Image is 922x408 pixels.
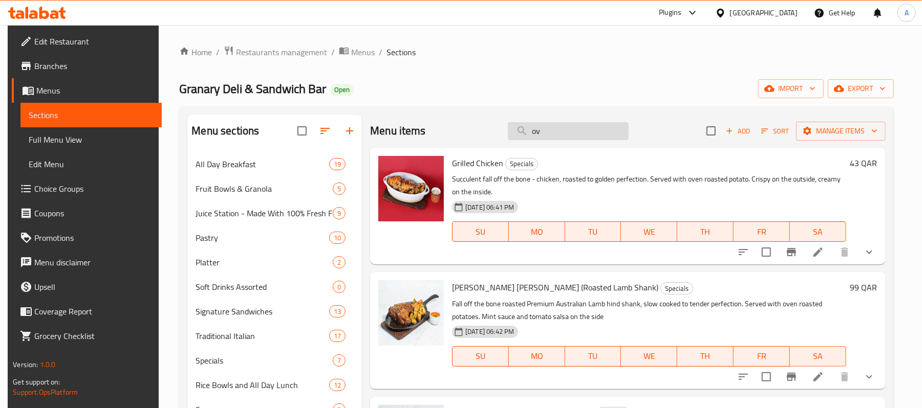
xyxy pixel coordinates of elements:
span: Sort [761,125,789,137]
div: items [329,305,346,318]
input: search [508,122,629,140]
a: Upsell [12,275,162,299]
span: Edit Restaurant [34,35,154,48]
a: Promotions [12,225,162,250]
div: Open [330,84,354,96]
span: Menus [351,46,375,58]
span: TH [681,349,730,364]
span: Fruit Bowls & Granola [196,183,333,195]
button: Branch-specific-item [779,365,804,389]
span: Promotions [34,232,154,244]
span: Branches [34,60,154,72]
button: export [828,79,894,98]
span: Specials [506,158,538,170]
div: Juice Station - Made With 100% Fresh Fruit & Veg. Blitzed Up Per Order9 [187,201,362,225]
button: MO [509,221,565,242]
span: Full Menu View [29,133,154,146]
div: items [333,207,346,219]
span: 2 [333,258,345,267]
span: FR [738,349,786,364]
a: Coverage Report [12,299,162,324]
a: Edit Menu [20,152,162,176]
button: FR [734,221,790,242]
div: Soft Drinks Assorted [196,281,333,293]
span: ⁠Granary Deli & Sandwich Bar [179,77,326,100]
span: SU [457,224,505,239]
span: Menus [36,84,154,97]
a: Menu disclaimer [12,250,162,275]
div: Pastry10 [187,225,362,250]
div: Plugins [659,7,681,19]
div: Rice Bowls and All Day Lunch [196,379,329,391]
span: [DATE] 06:42 PM [461,327,518,336]
span: 12 [330,380,345,390]
h6: 99 QAR [850,280,877,294]
span: Version: [13,358,38,371]
a: Grocery Checklist [12,324,162,348]
span: Manage items [804,125,877,138]
a: Branches [12,54,162,78]
button: SA [790,346,846,367]
div: Fruit Bowls & Granola5 [187,176,362,201]
span: [DATE] 06:41 PM [461,202,518,212]
span: Specials [196,354,333,367]
button: SU [452,221,509,242]
button: TH [677,346,734,367]
button: Add [722,123,755,139]
a: Menus [12,78,162,103]
span: Upsell [34,281,154,293]
button: show more [857,365,882,389]
span: Select section [700,120,722,142]
span: TU [569,349,617,364]
span: Add item [722,123,755,139]
span: export [836,82,886,95]
div: items [333,354,346,367]
div: [GEOGRAPHIC_DATA] [730,7,798,18]
button: sort-choices [731,365,756,389]
span: Specials [661,283,693,294]
span: MO [513,349,561,364]
span: SA [794,349,842,364]
div: items [333,281,346,293]
button: FR [734,346,790,367]
span: Sort items [755,123,796,139]
span: FR [738,224,786,239]
span: Coverage Report [34,305,154,318]
div: Soft Drinks Assorted0 [187,275,362,299]
button: delete [832,240,857,264]
span: Traditional Italian [196,330,329,342]
span: Sections [387,46,416,58]
button: Sort [759,123,792,139]
span: Select to update [756,366,777,388]
div: Platter [196,256,333,268]
button: Branch-specific-item [779,240,804,264]
span: SA [794,224,842,239]
span: Add [724,125,752,137]
a: Home [179,46,212,58]
div: items [333,183,346,195]
span: Select all sections [291,120,313,142]
a: Menus [339,46,375,59]
svg: Show Choices [863,246,875,258]
span: MO [513,224,561,239]
button: WE [621,346,677,367]
span: Open [330,85,354,94]
p: Fall off the bone roasted Premium Australian Lamb hind shank, slow cooked to tender perfection. S... [452,298,846,323]
svg: Show Choices [863,371,875,383]
a: Choice Groups [12,176,162,201]
div: Signature Sandwiches13 [187,299,362,324]
a: Edit Restaurant [12,29,162,54]
p: Succulent fall off the bone - chicken, roasted to golden perfection. Served with oven roasted pot... [452,173,846,198]
span: 7 [333,356,345,366]
span: A [905,7,909,18]
div: Rice Bowls and All Day Lunch12 [187,373,362,397]
a: Restaurants management [224,46,327,59]
div: Specials [505,158,538,170]
button: sort-choices [731,240,756,264]
span: WE [625,224,673,239]
span: Pastry [196,232,329,244]
span: 17 [330,331,345,341]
